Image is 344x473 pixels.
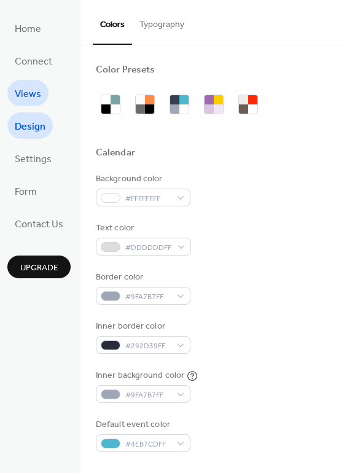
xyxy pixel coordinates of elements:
[7,210,71,237] a: Contact Us
[7,178,44,204] a: Form
[96,147,135,160] div: Calendar
[96,173,188,186] div: Background color
[20,262,58,275] span: Upgrade
[7,112,53,139] a: Design
[125,389,171,402] span: #9FA7B7FF
[7,47,60,74] a: Connect
[15,215,63,234] span: Contact Us
[15,117,45,136] span: Design
[96,369,184,382] div: Inner background color
[7,145,59,171] a: Settings
[7,15,49,41] a: Home
[125,438,171,451] span: #4EB7CDFF
[7,80,49,106] a: Views
[96,320,188,333] div: Inner border color
[15,52,52,71] span: Connect
[15,182,37,201] span: Form
[96,271,188,284] div: Border color
[15,20,41,39] span: Home
[96,418,188,431] div: Default event color
[125,241,171,254] span: #DDDDDDFF
[15,150,52,169] span: Settings
[7,256,71,278] button: Upgrade
[96,222,189,235] div: Text color
[125,340,171,353] span: #292D39FF
[96,64,155,77] div: Color Presets
[15,85,41,104] span: Views
[125,192,171,205] span: #FFFFFFFF
[125,291,171,303] span: #9FA7B7FF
